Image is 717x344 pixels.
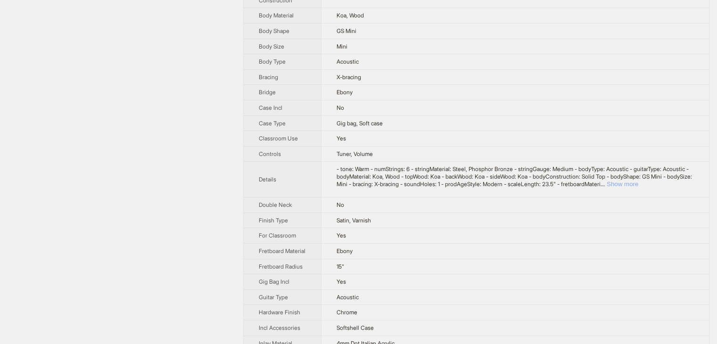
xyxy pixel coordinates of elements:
[337,294,359,301] span: Acoustic
[259,120,286,127] span: Case Type
[337,120,383,127] span: Gig bag, Soft case
[337,89,353,96] span: Ebony
[607,180,638,188] button: Expand
[337,324,374,331] span: Softshell Case
[337,104,344,111] span: No
[259,217,288,224] span: Finish Type
[601,180,605,188] span: ...
[337,247,353,254] span: Ebony
[259,176,276,183] span: Details
[259,135,298,142] span: Classroom Use
[259,104,282,111] span: Case Incl
[259,27,289,34] span: Body Shape
[259,278,289,285] span: Gig Bag Incl
[259,58,286,65] span: Body Type
[337,165,692,187] span: - tone: Warm - numStrings: 6 - stringMaterial: Steel, Phosphor Bronze - stringGauge: Medium - bod...
[259,247,305,254] span: Fretboard Material
[337,150,373,157] span: Tuner, Volume
[337,232,346,239] span: Yes
[337,135,346,142] span: Yes
[259,309,300,316] span: Hardware Finish
[259,201,292,208] span: Double Neck
[337,74,361,81] span: X-bracing
[259,232,296,239] span: For Classroom
[337,217,371,224] span: Satin, Varnish
[259,43,284,50] span: Body Size
[337,165,694,188] div: - tone: Warm - numStrings: 6 - stringMaterial: Steel, Phosphor Bronze - stringGauge: Medium - bod...
[337,12,364,19] span: Koa, Wood
[259,89,276,96] span: Bridge
[337,309,357,316] span: Chrome
[259,74,278,81] span: Bracing
[337,58,359,65] span: Acoustic
[337,27,356,34] span: GS Mini
[259,263,303,270] span: Fretboard Radius
[337,278,346,285] span: Yes
[259,324,300,331] span: Incl Accessories
[337,43,347,50] span: Mini
[259,294,288,301] span: Guitar Type
[337,201,344,208] span: No
[337,263,344,270] span: 15"
[259,150,281,157] span: Controls
[259,12,294,19] span: Body Material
